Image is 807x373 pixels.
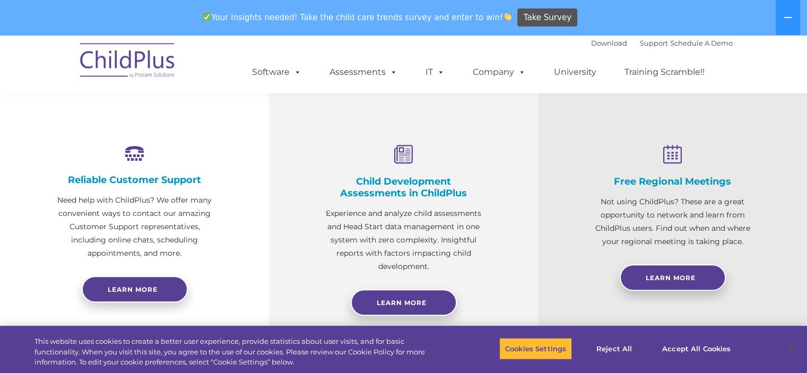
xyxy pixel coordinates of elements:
a: Learn more [82,276,188,302]
a: Learn More [620,264,726,291]
font: | [591,39,733,47]
a: Company [462,62,536,83]
div: This website uses cookies to create a better user experience, provide statistics about user visit... [34,336,444,368]
button: Accept All Cookies [656,337,736,360]
a: University [543,62,607,83]
a: Learn More [351,289,457,316]
a: Support [640,39,668,47]
p: Need help with ChildPlus? We offer many convenient ways to contact our amazing Customer Support r... [53,194,216,260]
a: Training Scramble!! [614,62,715,83]
img: ✅ [203,13,211,21]
button: Close [778,337,802,360]
h4: Free Regional Meetings [591,176,754,187]
h4: Child Development Assessments in ChildPlus [322,176,485,199]
img: 👏 [504,13,511,21]
a: Take Survey [517,8,577,27]
a: Software [241,62,312,83]
span: Last name [147,70,180,78]
a: Assessments [319,62,408,83]
a: IT [415,62,455,83]
span: Learn more [108,285,158,293]
span: Your insights needed! Take the child care trends survey and enter to win! [198,7,516,28]
img: ChildPlus by Procare Solutions [75,36,181,89]
p: Experience and analyze child assessments and Head Start data management in one system with zero c... [322,207,485,273]
a: Download [591,39,627,47]
a: Schedule A Demo [670,39,733,47]
span: Learn More [646,274,696,282]
span: Phone number [147,114,193,122]
span: Take Survey [524,8,571,27]
button: Reject All [581,337,647,360]
span: Learn More [377,299,427,307]
h4: Reliable Customer Support [53,174,216,186]
p: Not using ChildPlus? These are a great opportunity to network and learn from ChildPlus users. Fin... [591,195,754,248]
button: Cookies Settings [499,337,572,360]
